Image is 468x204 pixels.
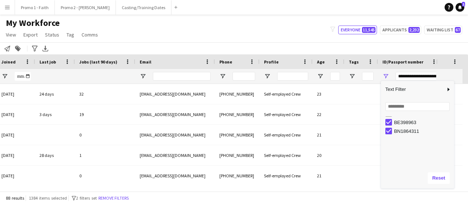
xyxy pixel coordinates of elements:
[3,44,12,53] app-action-btn: Notify workforce
[349,59,359,65] span: Tags
[219,59,232,65] span: Phone
[76,195,97,201] span: 2 filters set
[39,59,56,65] span: Last job
[338,26,377,34] button: Everyone11,545
[260,84,313,104] div: Self-employed Crew
[260,166,313,186] div: Self-employed Crew
[64,30,77,39] a: Tag
[462,2,465,7] span: 1
[135,84,215,104] div: [EMAIL_ADDRESS][DOMAIN_NAME]
[382,73,389,80] button: Open Filter Menu
[317,59,325,65] span: Age
[35,84,75,104] div: 24 days
[67,31,74,38] span: Tag
[424,26,462,34] button: Waiting list67
[313,84,344,104] div: 23
[6,31,16,38] span: View
[215,166,260,186] div: [PHONE_NUMBER]
[277,72,308,81] input: Profile Filter Input
[394,120,452,125] div: BE398963
[75,145,135,165] div: 1
[55,0,116,15] button: Promo 2 - [PERSON_NAME]
[135,166,215,186] div: [EMAIL_ADDRESS][DOMAIN_NAME]
[6,18,60,28] span: My Workforce
[317,73,324,80] button: Open Filter Menu
[264,59,279,65] span: Profile
[381,81,454,188] div: Column Filter
[313,125,344,145] div: 21
[394,128,452,134] div: BN1864311
[35,104,75,124] div: 3 days
[45,31,59,38] span: Status
[215,125,260,145] div: [PHONE_NUMBER]
[75,125,135,145] div: 0
[215,84,260,104] div: [PHONE_NUMBER]
[313,104,344,124] div: 22
[23,31,38,38] span: Export
[1,73,8,80] button: Open Filter Menu
[140,73,146,80] button: Open Filter Menu
[29,195,67,201] span: 1384 items selected
[381,83,445,96] span: Text Filter
[233,72,255,81] input: Phone Filter Input
[15,0,55,15] button: Promo 1 - Faith
[30,44,39,53] app-action-btn: Advanced filters
[3,30,19,39] a: View
[79,30,101,39] a: Comms
[330,72,340,81] input: Age Filter Input
[135,104,215,124] div: [EMAIL_ADDRESS][DOMAIN_NAME]
[1,59,16,65] span: Joined
[385,102,450,111] input: Search filter values
[135,145,215,165] div: [EMAIL_ADDRESS][DOMAIN_NAME]
[140,59,151,65] span: Email
[35,145,75,165] div: 28 days
[14,44,22,53] app-action-btn: Add to tag
[260,125,313,145] div: Self-employed Crew
[75,84,135,104] div: 32
[349,73,355,80] button: Open Filter Menu
[456,3,464,12] a: 1
[380,26,421,34] button: Applicants2,232
[260,104,313,124] div: Self-employed Crew
[135,125,215,145] div: [EMAIL_ADDRESS][DOMAIN_NAME]
[264,73,271,80] button: Open Filter Menu
[313,145,344,165] div: 20
[362,72,374,81] input: Tags Filter Input
[408,27,420,33] span: 2,232
[455,27,461,33] span: 67
[382,59,423,65] span: ID/Passport number
[15,72,31,81] input: Joined Filter Input
[75,166,135,186] div: 0
[42,30,62,39] a: Status
[41,44,50,53] app-action-btn: Export XLSX
[75,104,135,124] div: 19
[20,30,41,39] a: Export
[82,31,98,38] span: Comms
[219,73,226,80] button: Open Filter Menu
[97,194,130,202] button: Remove filters
[260,145,313,165] div: Self-employed Crew
[116,0,171,15] button: Casting/Training Dates
[153,72,211,81] input: Email Filter Input
[215,104,260,124] div: [PHONE_NUMBER]
[362,27,375,33] span: 11,545
[215,145,260,165] div: [PHONE_NUMBER]
[79,59,117,65] span: Jobs (last 90 days)
[313,166,344,186] div: 21
[428,172,449,184] button: Reset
